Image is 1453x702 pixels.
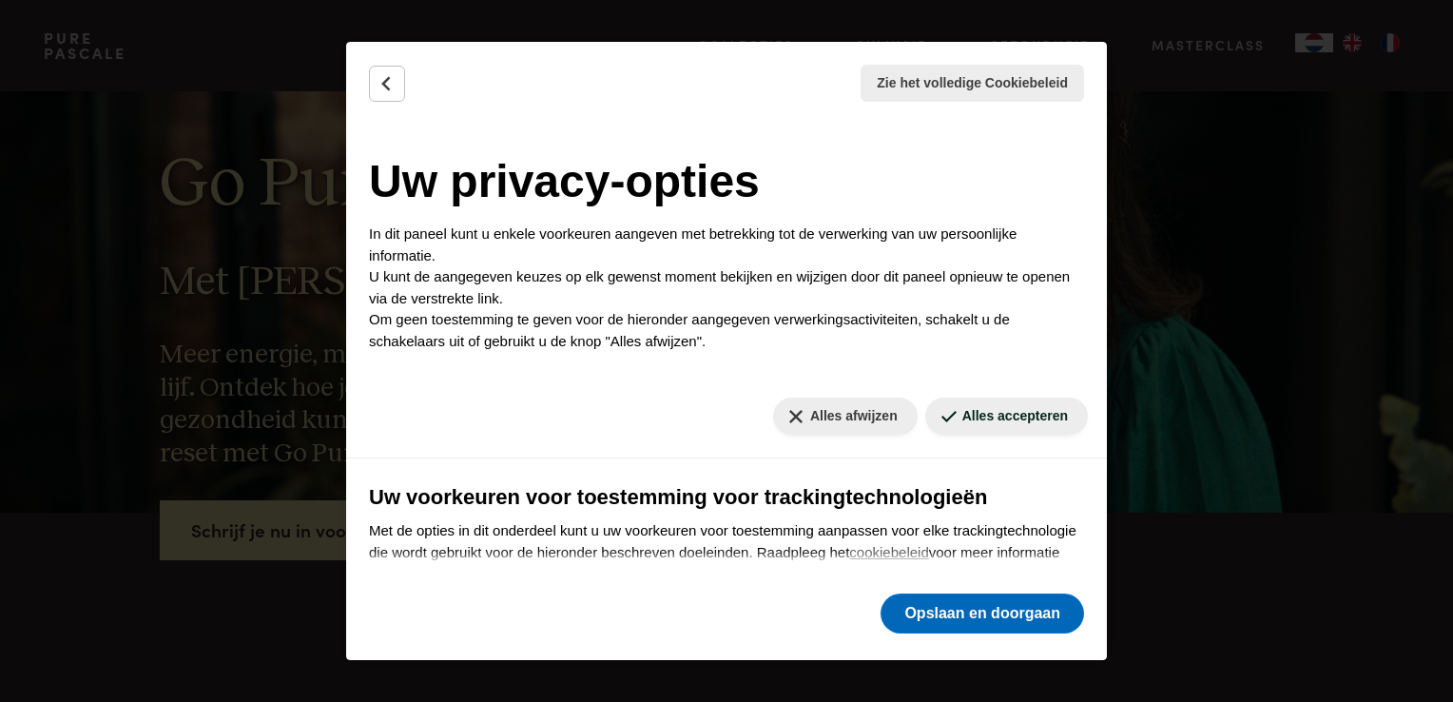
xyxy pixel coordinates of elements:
[881,594,1084,634] button: Opslaan en doorgaan
[861,65,1084,102] button: Zie het volledige Cookiebeleid
[849,544,928,560] a: cookiebeleid
[773,398,918,435] button: Alles afwijzen
[369,481,1084,513] h3: Uw voorkeuren voor toestemming voor trackingtechnologieën
[369,224,1084,352] p: In dit paneel kunt u enkele voorkeuren aangeven met betrekking tot de verwerking van uw persoonli...
[925,398,1088,435] button: Alles accepteren
[369,66,405,102] button: Terug
[369,520,1084,606] p: Met de opties in dit onderdeel kunt u uw voorkeuren voor toestemming aanpassen voor elke tracking...
[877,73,1068,93] span: Zie het volledige Cookiebeleid
[369,147,1084,216] h2: Uw privacy-opties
